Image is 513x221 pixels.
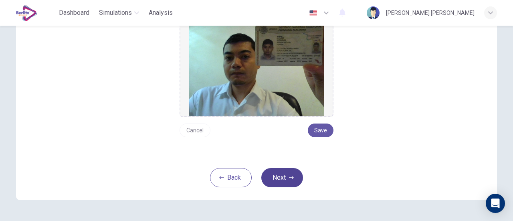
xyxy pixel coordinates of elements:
[180,124,210,137] button: Cancel
[96,6,142,20] button: Simulations
[99,8,132,18] span: Simulations
[308,124,333,137] button: Save
[210,168,252,187] button: Back
[16,5,56,21] a: EduSynch logo
[16,5,37,21] img: EduSynch logo
[386,8,475,18] div: [PERSON_NAME] [PERSON_NAME]
[145,6,176,20] button: Analysis
[149,8,173,18] span: Analysis
[367,6,380,19] img: Profile picture
[308,10,318,16] img: en
[486,194,505,213] div: Open Intercom Messenger
[56,6,93,20] button: Dashboard
[59,8,89,18] span: Dashboard
[189,12,324,116] img: preview screemshot
[261,168,303,187] button: Next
